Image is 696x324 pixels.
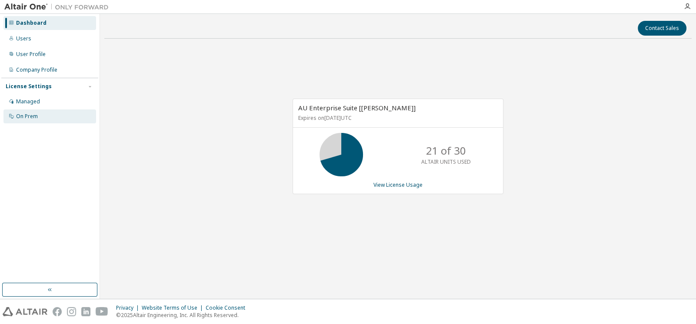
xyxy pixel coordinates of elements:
[81,307,90,316] img: linkedin.svg
[16,66,57,73] div: Company Profile
[96,307,108,316] img: youtube.svg
[6,83,52,90] div: License Settings
[16,113,38,120] div: On Prem
[298,114,496,122] p: Expires on [DATE] UTC
[116,304,142,311] div: Privacy
[421,158,471,165] p: ALTAIR UNITS USED
[206,304,250,311] div: Cookie Consent
[3,307,47,316] img: altair_logo.svg
[373,181,423,188] a: View License Usage
[53,307,62,316] img: facebook.svg
[16,35,31,42] div: Users
[16,51,46,58] div: User Profile
[426,143,466,158] p: 21 of 30
[298,103,416,112] span: AU Enterprise Suite [[PERSON_NAME]]
[16,20,47,26] div: Dashboard
[4,3,113,11] img: Altair One
[16,98,40,105] div: Managed
[142,304,206,311] div: Website Terms of Use
[116,311,250,319] p: © 2025 Altair Engineering, Inc. All Rights Reserved.
[638,21,686,36] button: Contact Sales
[67,307,76,316] img: instagram.svg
